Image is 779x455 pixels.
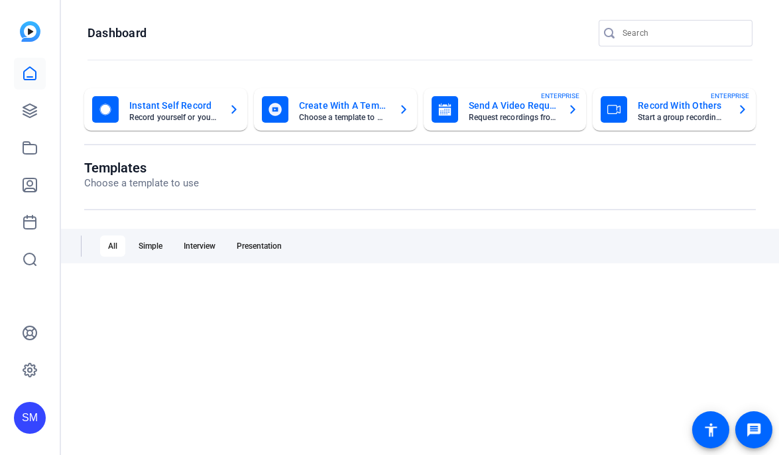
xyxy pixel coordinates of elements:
button: Record With OthersStart a group recording sessionENTERPRISE [593,88,756,131]
h1: Dashboard [88,25,147,41]
mat-icon: message [746,422,762,438]
div: All [100,235,125,257]
mat-card-title: Send A Video Request [469,97,558,113]
mat-card-title: Create With A Template [299,97,388,113]
span: ENTERPRISE [541,91,579,101]
button: Create With A TemplateChoose a template to get started [254,88,417,131]
mat-card-subtitle: Record yourself or your screen [129,113,218,121]
img: blue-gradient.svg [20,21,40,42]
div: Simple [131,235,170,257]
mat-icon: accessibility [703,422,719,438]
div: SM [14,402,46,434]
p: Choose a template to use [84,176,199,191]
mat-card-title: Record With Others [638,97,727,113]
div: Presentation [229,235,290,257]
mat-card-subtitle: Start a group recording session [638,113,727,121]
button: Send A Video RequestRequest recordings from anyone, anywhereENTERPRISE [424,88,587,131]
mat-card-subtitle: Choose a template to get started [299,113,388,121]
mat-card-title: Instant Self Record [129,97,218,113]
mat-card-subtitle: Request recordings from anyone, anywhere [469,113,558,121]
div: Interview [176,235,223,257]
h1: Templates [84,160,199,176]
span: ENTERPRISE [711,91,749,101]
input: Search [623,25,742,41]
button: Instant Self RecordRecord yourself or your screen [84,88,247,131]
